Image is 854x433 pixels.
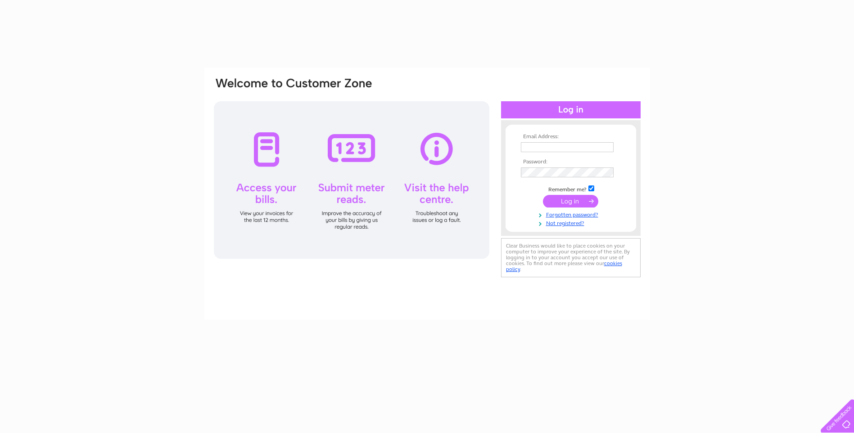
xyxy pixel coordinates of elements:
[521,218,623,227] a: Not registered?
[519,184,623,193] td: Remember me?
[519,159,623,165] th: Password:
[521,210,623,218] a: Forgotten password?
[519,134,623,140] th: Email Address:
[501,238,641,277] div: Clear Business would like to place cookies on your computer to improve your experience of the sit...
[506,260,622,272] a: cookies policy
[543,195,598,207] input: Submit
